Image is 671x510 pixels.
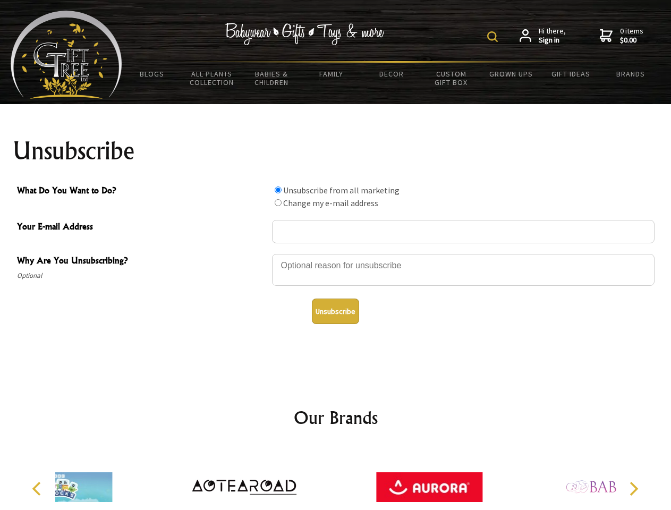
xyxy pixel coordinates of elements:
[622,477,645,500] button: Next
[361,63,421,85] a: Decor
[539,36,566,45] strong: Sign in
[17,184,267,199] span: What Do You Want to Do?
[620,36,643,45] strong: $0.00
[21,405,650,430] h2: Our Brands
[520,27,566,45] a: Hi there,Sign in
[11,11,122,99] img: Babyware - Gifts - Toys and more...
[302,63,362,85] a: Family
[275,186,282,193] input: What Do You Want to Do?
[487,31,498,42] img: product search
[481,63,541,85] a: Grown Ups
[13,138,659,164] h1: Unsubscribe
[539,27,566,45] span: Hi there,
[225,23,385,45] img: Babywear - Gifts - Toys & more
[283,185,400,195] label: Unsubscribe from all marketing
[27,477,50,500] button: Previous
[312,299,359,324] button: Unsubscribe
[541,63,601,85] a: Gift Ideas
[182,63,242,93] a: All Plants Collection
[601,63,661,85] a: Brands
[242,63,302,93] a: Babies & Children
[17,254,267,269] span: Why Are You Unsubscribing?
[283,198,378,208] label: Change my e-mail address
[421,63,481,93] a: Custom Gift Box
[17,269,267,282] span: Optional
[272,220,655,243] input: Your E-mail Address
[17,220,267,235] span: Your E-mail Address
[272,254,655,286] textarea: Why Are You Unsubscribing?
[122,63,182,85] a: BLOGS
[600,27,643,45] a: 0 items$0.00
[275,199,282,206] input: What Do You Want to Do?
[620,26,643,45] span: 0 items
